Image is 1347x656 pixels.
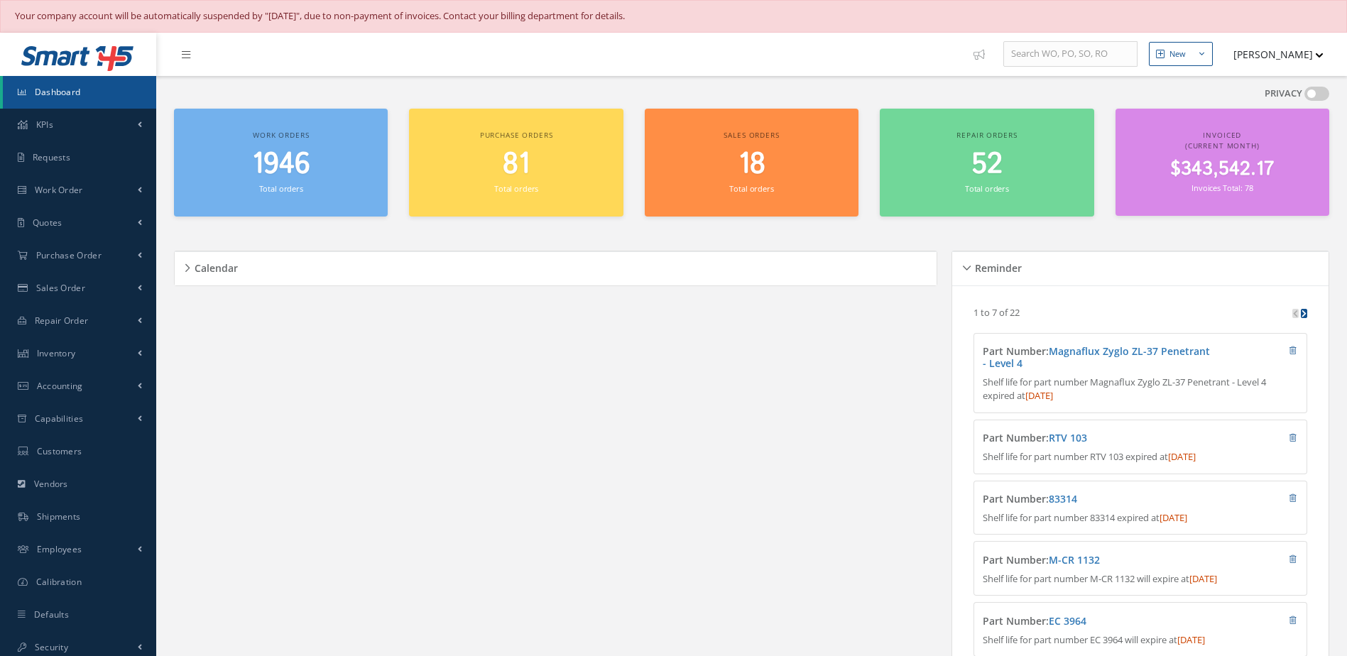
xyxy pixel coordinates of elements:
[956,130,1017,140] span: Repair orders
[983,346,1214,370] h4: Part Number
[34,608,69,621] span: Defaults
[983,511,1297,525] p: Shelf life for part number 83314 expired at
[15,9,1332,23] div: Your company account will be automatically suspended by "[DATE]", due to non-payment of invoices....
[983,376,1297,403] p: Shelf life for part number Magnaflux Zyglo ZL-37 Penetrant - Level 4 expired at
[645,109,858,217] a: Sales orders 18 Total orders
[35,184,83,196] span: Work Order
[1191,182,1253,193] small: Invoices Total: 78
[983,493,1214,505] h4: Part Number
[253,130,309,140] span: Work orders
[252,144,310,185] span: 1946
[1203,130,1241,140] span: Invoiced
[971,144,1003,185] span: 52
[503,144,530,185] span: 81
[983,344,1210,370] span: :
[35,641,68,653] span: Security
[1046,431,1087,444] span: :
[983,344,1210,370] a: Magnaflux Zyglo ZL-37 Penetrant - Level 4
[983,633,1297,647] p: Shelf life for part number EC 3964 will expire at
[724,130,779,140] span: Sales orders
[729,183,773,194] small: Total orders
[1025,389,1053,402] span: [DATE]
[965,183,1009,194] small: Total orders
[35,412,84,425] span: Capabilities
[37,445,82,457] span: Customers
[971,258,1022,275] h5: Reminder
[174,109,388,217] a: Work orders 1946 Total orders
[259,183,303,194] small: Total orders
[190,258,238,275] h5: Calendar
[1185,141,1260,151] span: (Current Month)
[37,347,76,359] span: Inventory
[1220,40,1324,68] button: [PERSON_NAME]
[1168,450,1196,463] span: [DATE]
[983,554,1214,567] h4: Part Number
[1160,511,1187,524] span: [DATE]
[1003,41,1138,67] input: Search WO, PO, SO, RO
[33,151,70,163] span: Requests
[1049,492,1077,505] a: 83314
[1265,87,1302,101] label: PRIVACY
[1046,492,1077,505] span: :
[480,130,553,140] span: Purchase orders
[36,282,85,294] span: Sales Order
[1169,48,1186,60] div: New
[34,478,68,490] span: Vendors
[966,33,1003,76] a: Show Tips
[983,450,1297,464] p: Shelf life for part number RTV 103 expired at
[36,119,53,131] span: KPIs
[494,183,538,194] small: Total orders
[1049,553,1100,567] a: M-CR 1132
[974,306,1020,319] p: 1 to 7 of 22
[1170,155,1275,183] span: $343,542.17
[37,380,83,392] span: Accounting
[36,576,82,588] span: Calibration
[409,109,623,217] a: Purchase orders 81 Total orders
[983,572,1297,586] p: Shelf life for part number M-CR 1132 will expire at
[738,144,765,185] span: 18
[35,86,81,98] span: Dashboard
[1049,614,1086,628] a: EC 3964
[36,249,102,261] span: Purchase Order
[1189,572,1217,585] span: [DATE]
[880,109,1094,217] a: Repair orders 52 Total orders
[1116,109,1329,217] a: Invoiced (Current Month) $343,542.17 Invoices Total: 78
[1049,431,1087,444] a: RTV 103
[1046,614,1086,628] span: :
[37,510,81,523] span: Shipments
[1177,633,1205,646] span: [DATE]
[983,432,1214,444] h4: Part Number
[33,217,62,229] span: Quotes
[37,543,82,555] span: Employees
[1149,42,1213,67] button: New
[1046,553,1100,567] span: :
[983,616,1214,628] h4: Part Number
[35,315,89,327] span: Repair Order
[3,76,156,109] a: Dashboard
